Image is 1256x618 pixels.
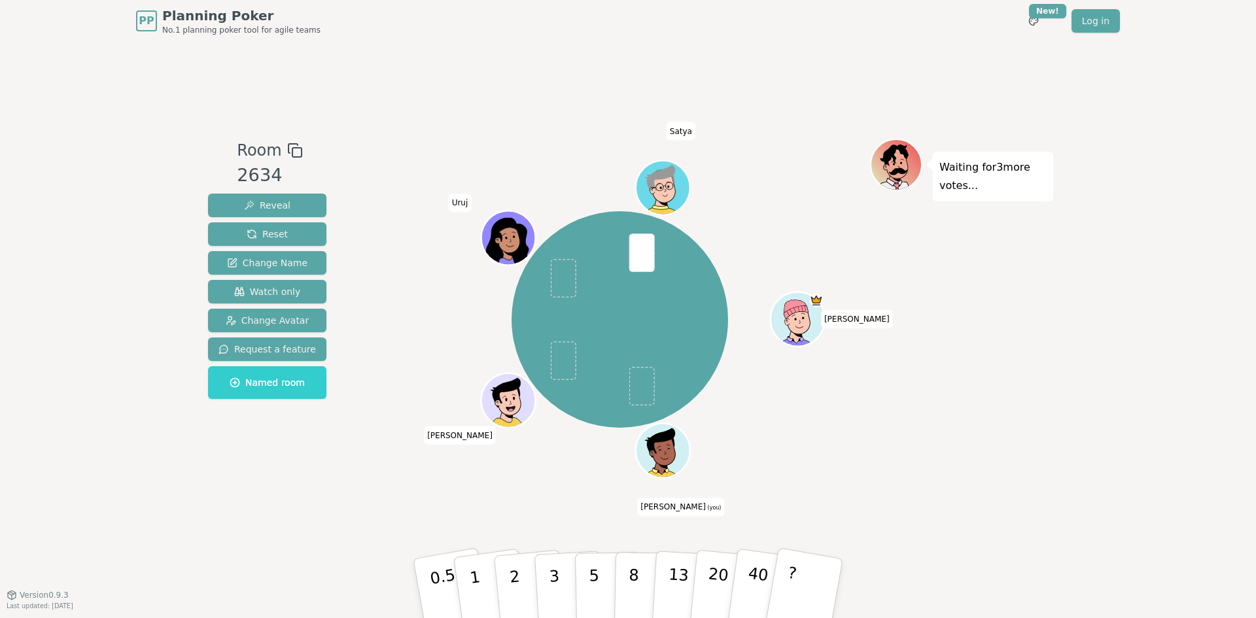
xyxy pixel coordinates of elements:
span: Click to change your name [667,122,695,141]
span: Version 0.9.3 [20,590,69,600]
span: Click to change your name [449,194,472,213]
div: 2634 [237,162,302,189]
button: Watch only [208,280,326,303]
p: Waiting for 3 more votes... [939,158,1047,195]
span: Change Name [227,256,307,269]
span: Click to change your name [424,426,496,445]
span: Reset [247,228,288,241]
span: Room [237,139,281,162]
span: Watch only [234,285,301,298]
button: Reset [208,222,326,246]
span: Josh is the host [809,294,823,307]
div: New! [1029,4,1066,18]
span: Planning Poker [162,7,321,25]
span: Request a feature [218,343,316,356]
span: PP [139,13,154,29]
span: Reveal [244,199,290,212]
span: Last updated: [DATE] [7,602,73,609]
button: New! [1022,9,1045,33]
button: Change Name [208,251,326,275]
span: Click to change your name [637,498,724,517]
button: Reveal [208,194,326,217]
span: Named room [230,376,305,389]
button: Click to change your avatar [637,425,688,476]
button: Version0.9.3 [7,590,69,600]
button: Change Avatar [208,309,326,332]
span: (you) [706,506,722,511]
button: Request a feature [208,337,326,361]
span: No.1 planning poker tool for agile teams [162,25,321,35]
a: Log in [1072,9,1120,33]
span: Click to change your name [821,310,893,328]
a: PPPlanning PokerNo.1 planning poker tool for agile teams [136,7,321,35]
button: Named room [208,366,326,399]
span: Change Avatar [226,314,309,327]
